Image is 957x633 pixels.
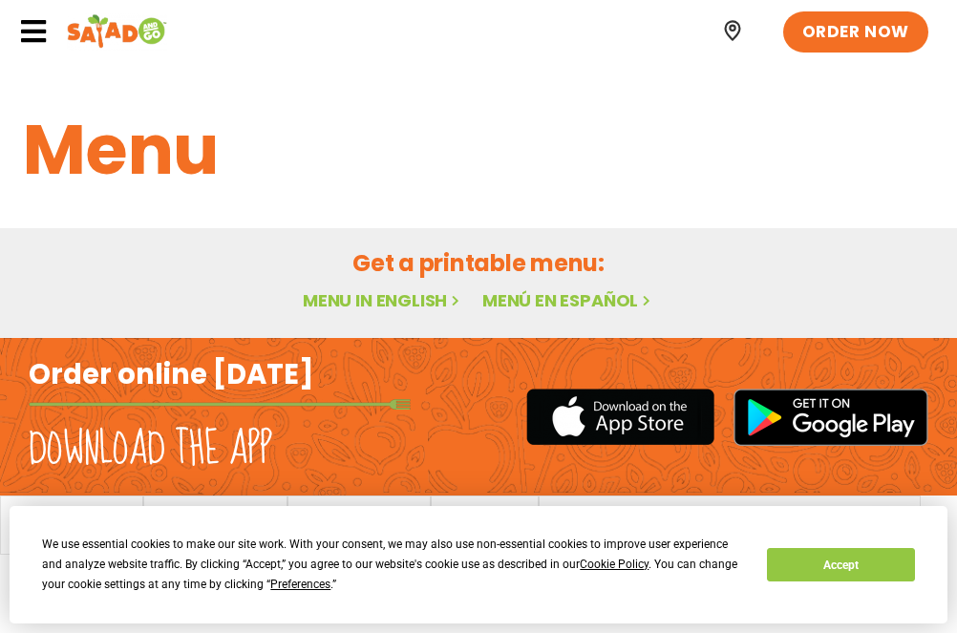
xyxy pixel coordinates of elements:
[767,548,914,581] button: Accept
[29,357,314,393] h2: Order online [DATE]
[303,288,463,312] a: Menu in English
[42,535,744,595] div: We use essential cookies to make our site work. With your consent, we may also use non-essential ...
[802,21,909,44] span: ORDER NOW
[526,386,714,448] img: appstore
[29,399,411,410] img: fork
[23,98,934,201] h1: Menu
[580,558,649,571] span: Cookie Policy
[29,423,272,476] h2: Download the app
[783,11,928,53] a: ORDER NOW
[270,578,330,591] span: Preferences
[67,12,167,51] img: Header logo
[482,288,654,312] a: Menú en español
[734,389,928,446] img: google_play
[10,506,947,623] div: Cookie Consent Prompt
[23,246,934,280] h2: Get a printable menu:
